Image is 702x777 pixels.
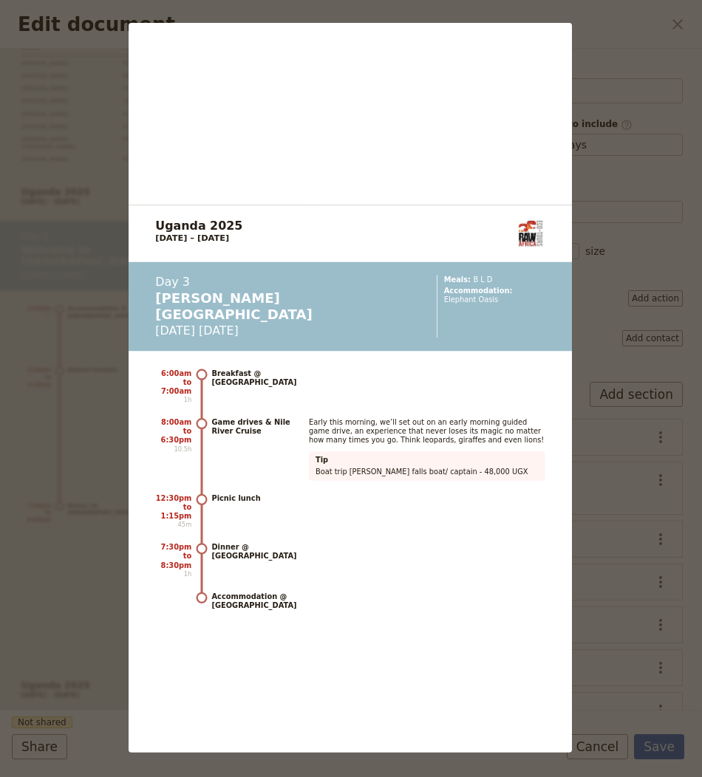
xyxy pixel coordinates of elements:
[155,324,199,338] span: [DATE]
[444,275,545,284] div: Meals:
[155,291,312,322] span: [PERSON_NAME][GEOGRAPHIC_DATA]
[161,543,192,569] span: 7:30pm to 8:30pm
[516,219,545,248] img: RAW Africa Ecotours logo
[155,233,229,243] span: [DATE] – [DATE]
[156,494,192,521] span: 12:30pm to 1:15pm
[316,468,528,476] span: Boat trip [PERSON_NAME] falls boat/ captain - 48,000 UGX
[309,418,545,445] p: Early this morning, we’ll set out on an early morning guided game drive, an experience that never...
[444,295,498,304] span: Elephant Oasis
[211,592,296,610] h3: Accommodation @ [GEOGRAPHIC_DATA]
[211,418,295,481] h3: Game drives & Nile River Cruise
[155,521,191,530] span: 45m
[155,275,383,289] span: Day 3
[155,570,191,579] span: 1h
[155,445,191,453] span: 10.5h
[211,369,296,387] h3: Breakfast @ [GEOGRAPHIC_DATA]
[211,543,296,561] h3: Dinner @ [GEOGRAPHIC_DATA]
[161,369,191,396] span: 6:00am to 7:00am
[161,418,192,445] span: 8:00am to 6:30pm
[155,396,191,405] span: 1h
[211,494,295,503] h3: Picnic lunch
[155,219,242,232] h1: Uganda 2025
[473,275,492,284] span: B L D
[444,287,545,304] div: Accommodation:
[316,456,539,465] h4: Tip
[199,324,239,338] span: [DATE]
